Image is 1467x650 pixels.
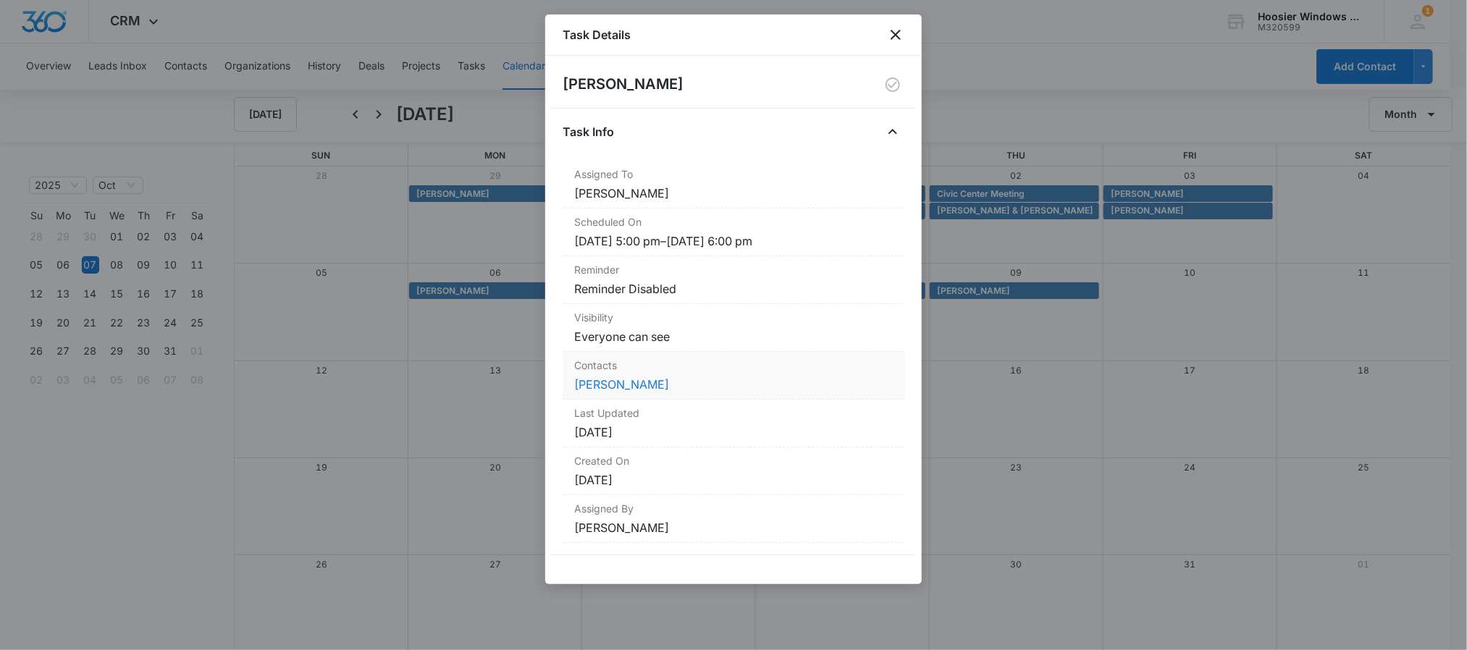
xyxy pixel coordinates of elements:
div: Last Updated[DATE] [563,400,904,447]
dt: Created On [574,453,893,468]
a: [PERSON_NAME] [574,377,669,392]
div: Assigned To[PERSON_NAME] [563,161,904,208]
div: Created On[DATE] [563,447,904,495]
dt: Scheduled On [574,214,893,229]
div: VisibilityEveryone can see [563,304,904,352]
dt: Last Updated [574,405,893,421]
dt: Assigned To [574,166,893,182]
dd: [DATE] 5:00 pm – [DATE] 6:00 pm [574,232,893,250]
dd: [DATE] [574,471,893,489]
dd: [PERSON_NAME] [574,519,893,536]
dt: Reminder [574,262,893,277]
button: close [887,26,904,43]
div: Assigned By[PERSON_NAME] [563,495,904,543]
dt: Visibility [574,310,893,325]
dt: Contacts [574,358,893,373]
dt: Assigned By [574,501,893,516]
h4: Task Info [563,123,614,140]
div: ReminderReminder Disabled [563,256,904,304]
div: Contacts[PERSON_NAME] [563,352,904,400]
dd: [DATE] [574,423,893,441]
dd: [PERSON_NAME] [574,185,893,202]
dd: Everyone can see [574,328,893,345]
h2: [PERSON_NAME] [563,73,684,96]
h1: Task Details [563,26,631,43]
button: Close [881,120,904,143]
dd: Reminder Disabled [574,280,893,297]
div: Scheduled On[DATE] 5:00 pm–[DATE] 6:00 pm [563,208,904,256]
